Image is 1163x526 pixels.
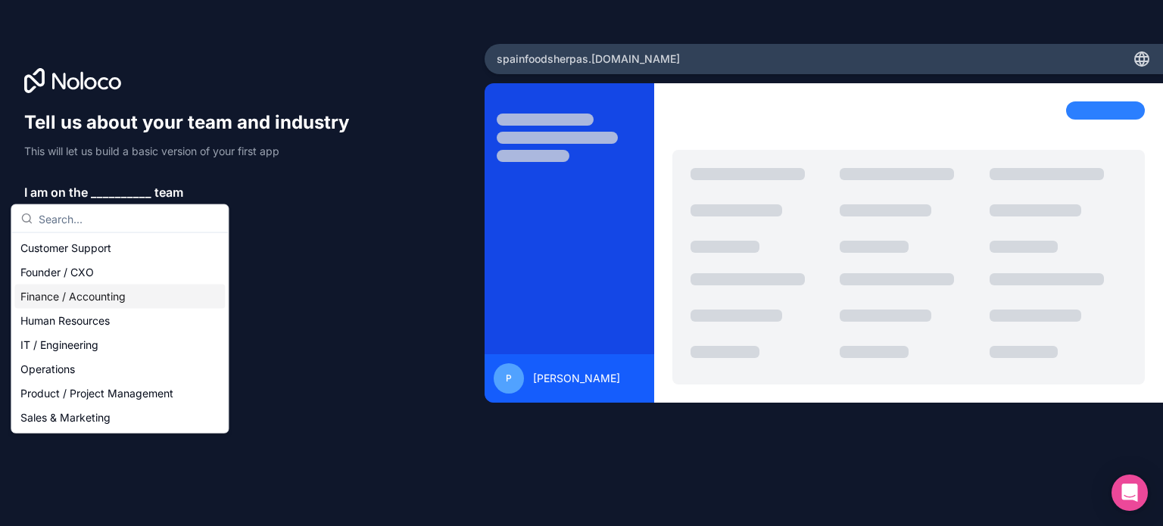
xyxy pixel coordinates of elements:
[1112,475,1148,511] div: Open Intercom Messenger
[14,333,225,357] div: IT / Engineering
[14,406,225,430] div: Sales & Marketing
[14,285,225,309] div: Finance / Accounting
[14,260,225,285] div: Founder / CXO
[154,183,183,201] span: team
[14,309,225,333] div: Human Resources
[24,110,363,135] h1: Tell us about your team and industry
[39,205,219,232] input: Search...
[11,233,228,433] div: Suggestions
[14,357,225,381] div: Operations
[91,183,151,201] span: __________
[506,372,512,384] span: P
[24,144,363,159] p: This will let us build a basic version of your first app
[14,236,225,260] div: Customer Support
[14,381,225,406] div: Product / Project Management
[533,371,620,386] span: [PERSON_NAME]
[497,51,680,67] span: spainfoodsherpas .[DOMAIN_NAME]
[24,183,88,201] span: I am on the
